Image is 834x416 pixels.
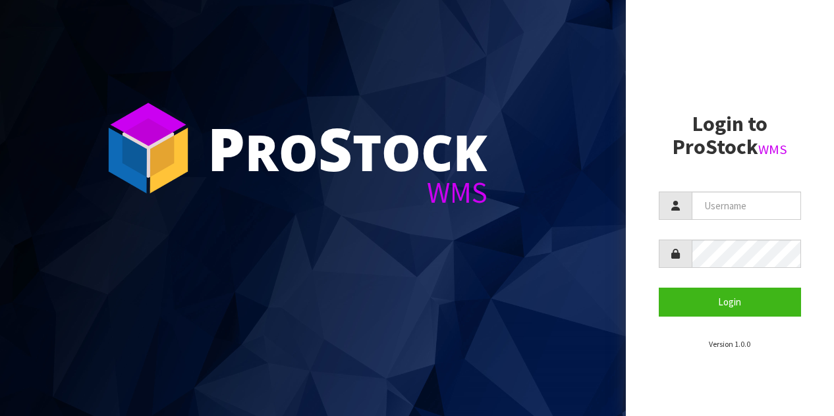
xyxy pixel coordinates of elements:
[692,192,802,220] input: Username
[709,339,750,349] small: Version 1.0.0
[758,141,787,158] small: WMS
[659,288,802,316] button: Login
[208,118,487,178] div: ro tock
[99,99,198,197] img: ProStock Cube
[318,108,352,188] span: S
[208,178,487,207] div: WMS
[659,113,802,159] h2: Login to ProStock
[208,108,245,188] span: P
